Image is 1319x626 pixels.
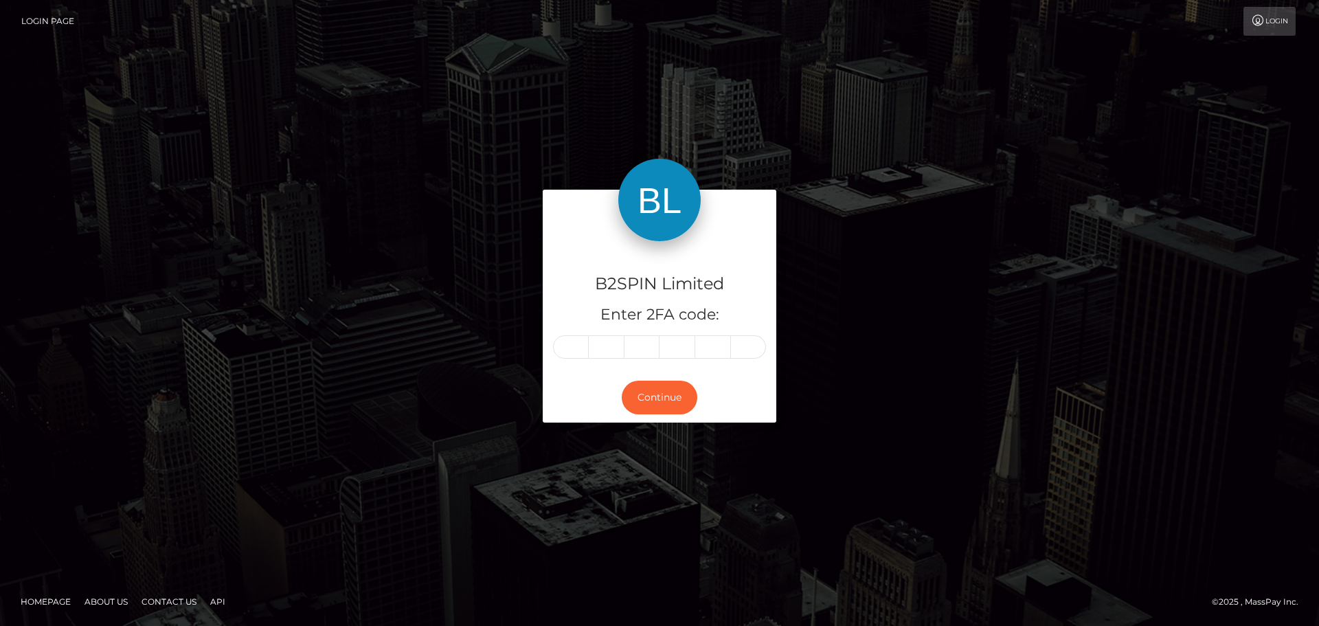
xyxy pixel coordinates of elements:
[618,159,701,241] img: B2SPIN Limited
[553,272,766,296] h4: B2SPIN Limited
[79,591,133,612] a: About Us
[1212,594,1309,610] div: © 2025 , MassPay Inc.
[21,7,74,36] a: Login Page
[205,591,231,612] a: API
[553,304,766,326] h5: Enter 2FA code:
[15,591,76,612] a: Homepage
[622,381,697,414] button: Continue
[136,591,202,612] a: Contact Us
[1243,7,1296,36] a: Login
